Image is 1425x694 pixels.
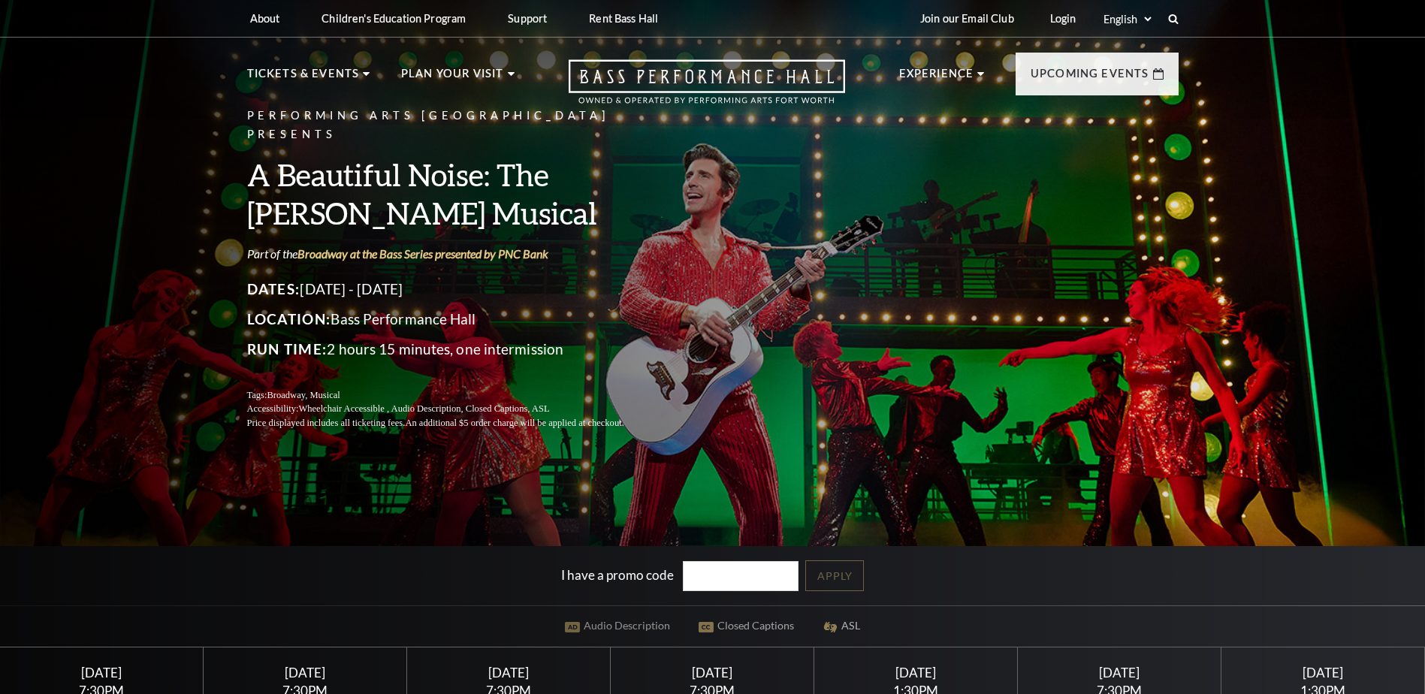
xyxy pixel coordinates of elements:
div: [DATE] [1036,665,1203,680]
div: [DATE] [425,665,593,680]
div: [DATE] [629,665,796,680]
p: About [250,12,280,25]
div: [DATE] [18,665,186,680]
span: An additional $5 order charge will be applied at checkout. [405,418,623,428]
label: I have a promo code [561,566,674,582]
p: Performing Arts [GEOGRAPHIC_DATA] Presents [247,107,660,144]
span: Location: [247,310,331,327]
p: Tags: [247,388,660,403]
p: 2 hours 15 minutes, one intermission [247,337,660,361]
p: Accessibility: [247,402,660,416]
div: [DATE] [222,665,389,680]
p: Experience [899,65,974,92]
select: Select: [1100,12,1154,26]
p: Children's Education Program [322,12,466,25]
p: Upcoming Events [1031,65,1149,92]
p: Plan Your Visit [401,65,504,92]
a: Broadway at the Bass Series presented by PNC Bank [297,246,548,261]
p: Rent Bass Hall [589,12,658,25]
p: Support [508,12,547,25]
p: Tickets & Events [247,65,360,92]
span: Dates: [247,280,300,297]
p: Bass Performance Hall [247,307,660,331]
p: Part of the [247,246,660,262]
span: Wheelchair Accessible , Audio Description, Closed Captions, ASL [298,403,549,414]
span: Broadway, Musical [267,390,340,400]
p: Price displayed includes all ticketing fees. [247,416,660,430]
h3: A Beautiful Noise: The [PERSON_NAME] Musical [247,155,660,232]
div: [DATE] [832,665,1000,680]
span: Run Time: [247,340,328,358]
div: [DATE] [1239,665,1407,680]
p: [DATE] - [DATE] [247,277,660,301]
